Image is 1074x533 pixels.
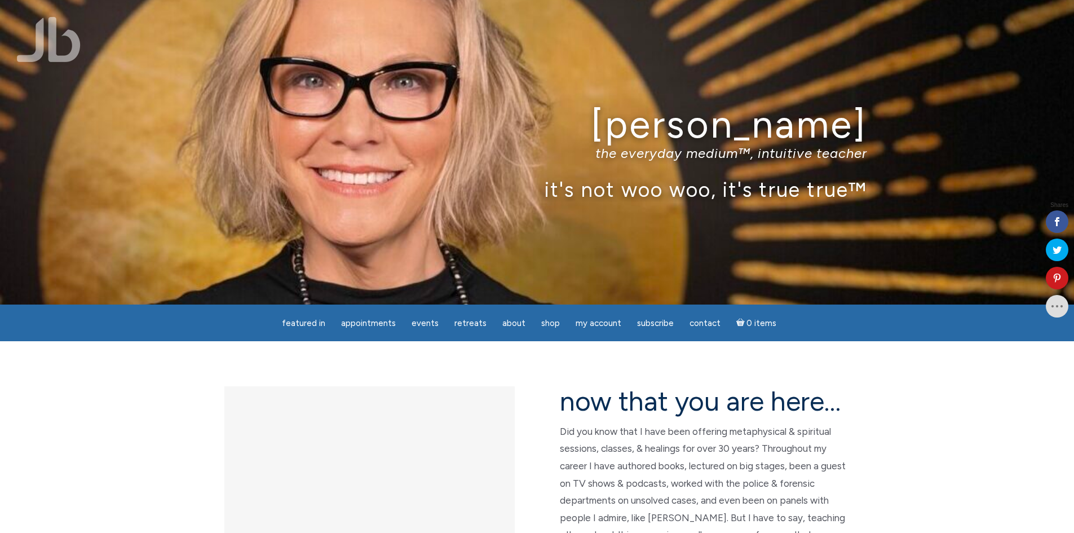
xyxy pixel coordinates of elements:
a: Cart0 items [730,311,784,334]
p: it's not woo woo, it's true true™ [207,177,867,201]
a: Subscribe [630,312,680,334]
span: Appointments [341,318,396,328]
span: Shares [1050,202,1068,208]
i: Cart [736,318,747,328]
img: Jamie Butler. The Everyday Medium [17,17,81,62]
a: Retreats [448,312,493,334]
span: Retreats [454,318,487,328]
a: featured in [275,312,332,334]
p: the everyday medium™, intuitive teacher [207,145,867,161]
h1: [PERSON_NAME] [207,103,867,146]
a: Events [405,312,445,334]
a: Appointments [334,312,403,334]
span: Contact [690,318,721,328]
span: featured in [282,318,325,328]
span: About [502,318,525,328]
span: My Account [576,318,621,328]
span: Subscribe [637,318,674,328]
a: Contact [683,312,727,334]
h2: now that you are here… [560,386,850,416]
span: Shop [541,318,560,328]
span: Events [412,318,439,328]
span: 0 items [746,319,776,328]
a: Shop [534,312,567,334]
a: My Account [569,312,628,334]
a: About [496,312,532,334]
